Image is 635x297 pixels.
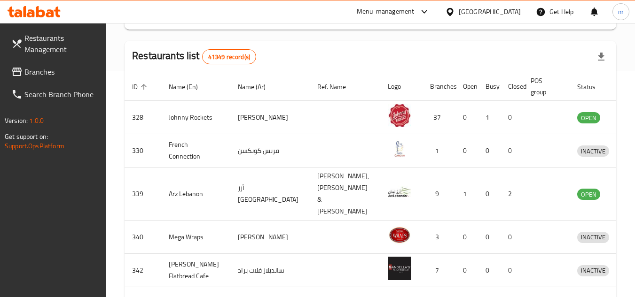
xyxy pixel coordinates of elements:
span: INACTIVE [577,265,609,276]
img: Arz Lebanon [388,180,411,204]
td: 330 [125,134,161,168]
span: 1.0.0 [29,114,44,127]
td: 342 [125,254,161,287]
th: Open [455,72,478,101]
td: 7 [423,254,455,287]
th: Busy [478,72,501,101]
td: 328 [125,101,161,134]
img: Johnny Rockets [388,104,411,127]
a: Support.OpsPlatform [5,140,64,152]
span: Get support on: [5,130,48,143]
div: Export file [590,46,612,68]
td: 0 [478,254,501,287]
div: Menu-management [357,6,415,17]
td: 1 [423,134,455,168]
td: 37 [423,101,455,134]
img: French Connection [388,137,411,160]
th: Closed [501,72,523,101]
span: Ref. Name [317,81,358,92]
td: 9 [423,168,455,221]
td: 0 [455,254,478,287]
span: 41349 record(s) [203,53,256,61]
span: ID [132,81,150,92]
div: [GEOGRAPHIC_DATA] [459,7,521,17]
span: Version: [5,114,28,127]
th: Logo [380,72,423,101]
td: 0 [478,134,501,168]
span: OPEN [577,189,600,200]
td: سانديلاز فلات براد [230,254,310,287]
td: 0 [501,101,523,134]
th: Branches [423,72,455,101]
td: 1 [478,101,501,134]
span: INACTIVE [577,146,609,157]
td: 1 [455,168,478,221]
span: INACTIVE [577,232,609,243]
td: أرز [GEOGRAPHIC_DATA] [230,168,310,221]
h2: Restaurants list [132,49,256,64]
td: 0 [501,221,523,254]
span: Name (Ar) [238,81,278,92]
td: [PERSON_NAME] [230,221,310,254]
span: m [618,7,624,17]
td: 0 [501,254,523,287]
td: 0 [501,134,523,168]
a: Branches [4,61,106,83]
img: Sandella's Flatbread Cafe [388,257,411,280]
td: 0 [455,134,478,168]
td: 0 [478,221,501,254]
td: 0 [455,101,478,134]
div: OPEN [577,112,600,123]
a: Search Branch Phone [4,83,106,106]
td: [PERSON_NAME] Flatbread Cafe [161,254,230,287]
td: Arz Lebanon [161,168,230,221]
td: 0 [455,221,478,254]
span: Status [577,81,608,92]
a: Restaurants Management [4,27,106,61]
td: 339 [125,168,161,221]
td: Mega Wraps [161,221,230,254]
td: [PERSON_NAME] [230,101,310,134]
span: OPEN [577,113,600,123]
span: Branches [24,66,99,77]
td: 340 [125,221,161,254]
td: فرنش كونكشن [230,134,310,168]
span: Restaurants Management [24,32,99,55]
img: Mega Wraps [388,223,411,247]
td: 3 [423,221,455,254]
td: 2 [501,168,523,221]
td: [PERSON_NAME],[PERSON_NAME] & [PERSON_NAME] [310,168,380,221]
td: Johnny Rockets [161,101,230,134]
span: Search Branch Phone [24,89,99,100]
span: POS group [531,75,558,98]
td: 0 [478,168,501,221]
td: French Connection [161,134,230,168]
span: Name (En) [169,81,210,92]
